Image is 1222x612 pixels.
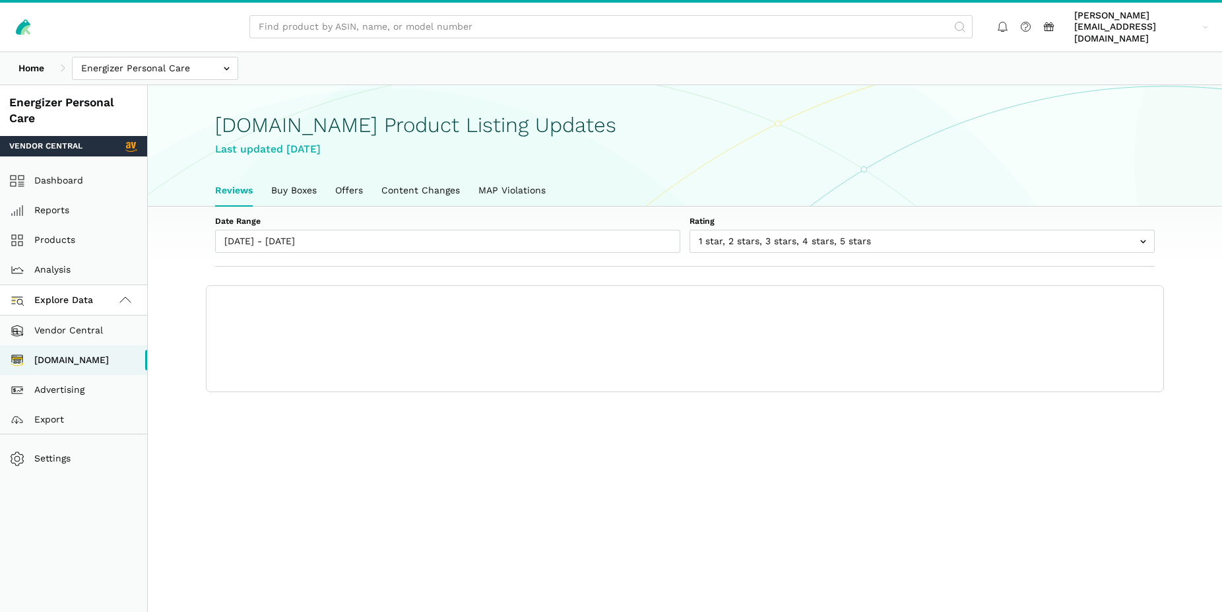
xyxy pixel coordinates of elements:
[249,15,973,38] input: Find product by ASIN, name, or model number
[326,176,372,206] a: Offers
[1070,7,1213,47] a: [PERSON_NAME][EMAIL_ADDRESS][DOMAIN_NAME]
[9,94,138,127] div: Energizer Personal Care
[372,176,469,206] a: Content Changes
[206,176,262,206] a: Reviews
[690,230,1155,253] input: 1 star, 2 stars, 3 stars, 4 stars, 5 stars
[690,216,1155,228] label: Rating
[9,57,53,80] a: Home
[262,176,326,206] a: Buy Boxes
[469,176,555,206] a: MAP Violations
[215,114,1155,137] h1: [DOMAIN_NAME] Product Listing Updates
[72,57,238,80] input: Energizer Personal Care
[215,216,680,228] label: Date Range
[9,141,82,153] span: Vendor Central
[14,292,93,308] span: Explore Data
[215,141,1155,158] div: Last updated [DATE]
[1074,10,1198,45] span: [PERSON_NAME][EMAIL_ADDRESS][DOMAIN_NAME]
